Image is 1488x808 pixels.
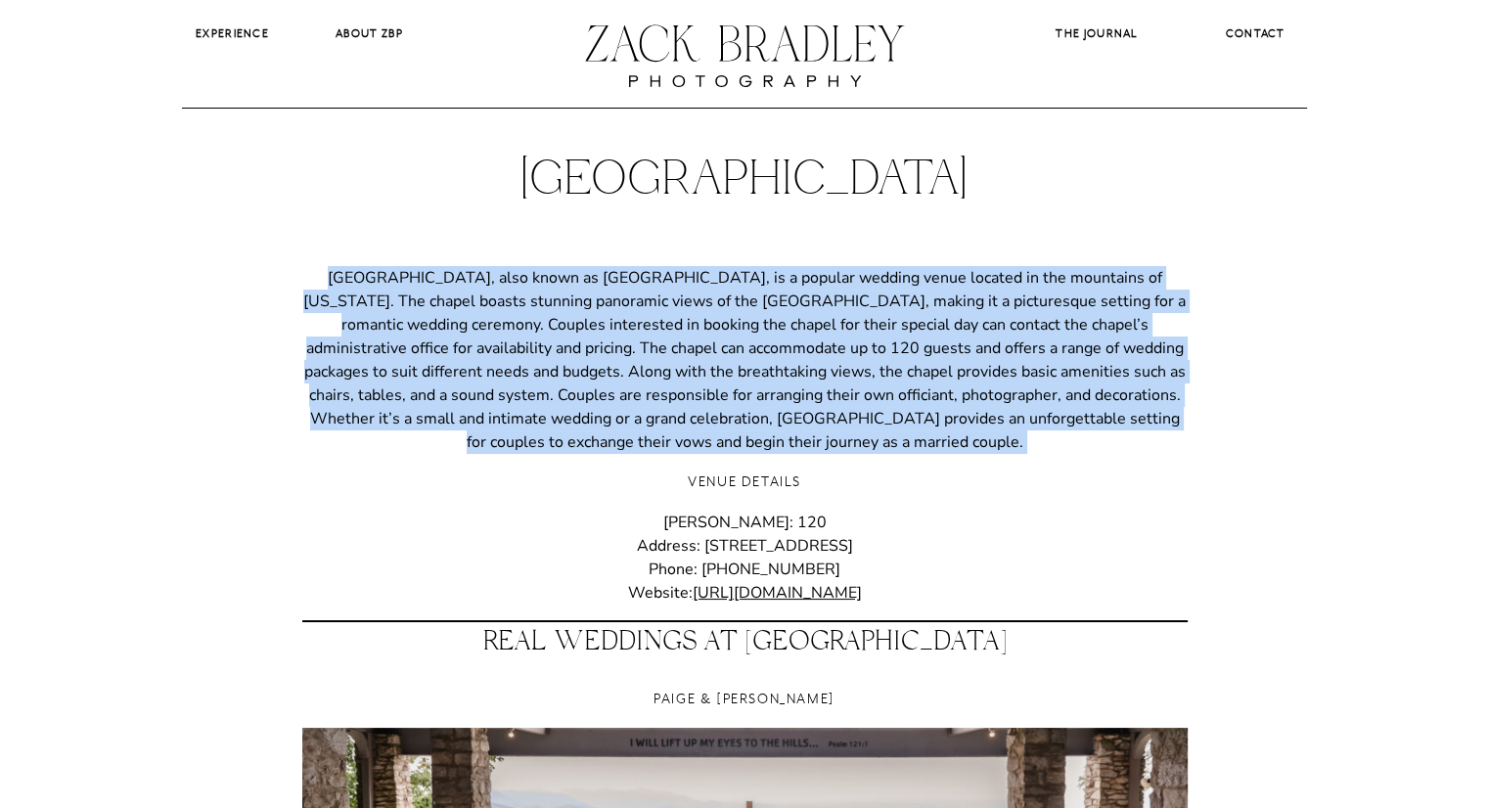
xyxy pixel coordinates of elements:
[302,470,1188,493] h3: Venue Details
[302,266,1188,454] p: [GEOGRAPHIC_DATA], also known as [GEOGRAPHIC_DATA], is a popular wedding venue located in the mou...
[302,511,1188,605] p: [PERSON_NAME]: 120 Address: [STREET_ADDRESS] Phone: [PHONE_NUMBER] Website:
[403,152,1086,210] h1: [GEOGRAPHIC_DATA]
[1042,24,1152,43] a: The Journal
[1225,26,1285,40] b: CONTACT
[302,630,1188,663] h2: Real Weddings at [GEOGRAPHIC_DATA]
[182,24,284,43] a: Experience
[319,24,421,43] a: About ZBP
[1209,24,1302,44] a: CONTACT
[196,26,269,40] b: Experience
[302,687,1188,710] h3: Paige & [PERSON_NAME]
[693,582,862,604] a: [URL][DOMAIN_NAME]
[1056,26,1137,40] b: The Journal
[336,26,403,40] b: About ZBP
